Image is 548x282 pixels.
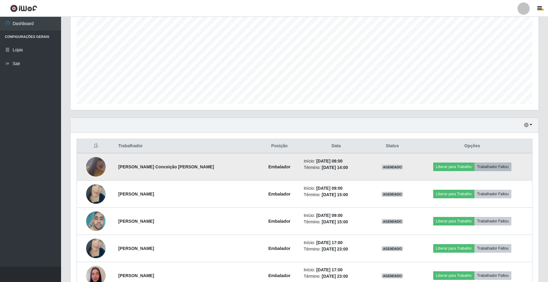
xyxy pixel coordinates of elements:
li: Início: [304,267,369,273]
time: [DATE] 23:00 [322,247,348,251]
strong: [PERSON_NAME] Conceição [PERSON_NAME] [118,164,214,169]
button: Liberar para Trabalho [433,163,474,171]
time: [DATE] 17:00 [316,267,343,272]
time: [DATE] 09:00 [316,213,343,218]
strong: [PERSON_NAME] [118,273,154,278]
time: [DATE] 15:00 [322,219,348,224]
time: [DATE] 23:00 [322,274,348,279]
time: [DATE] 15:00 [322,192,348,197]
span: AGENDADO [382,192,403,197]
li: Início: [304,185,369,192]
button: Trabalhador Faltou [474,190,511,198]
th: Trabalhador [114,139,259,153]
strong: Embalador [268,192,290,196]
img: CoreUI Logo [10,5,37,12]
button: Liberar para Trabalho [433,190,474,198]
th: Data [300,139,372,153]
button: Liberar para Trabalho [433,271,474,280]
button: Liberar para Trabalho [433,244,474,253]
img: 1751387088285.jpeg [86,231,106,266]
strong: Embalador [268,219,290,224]
span: AGENDADO [382,219,403,224]
span: AGENDADO [382,246,403,251]
time: [DATE] 08:00 [316,159,343,163]
img: 1748551724527.jpeg [86,208,106,234]
th: Posição [259,139,300,153]
button: Liberar para Trabalho [433,217,474,225]
img: 1751387088285.jpeg [86,177,106,211]
li: Término: [304,273,369,280]
th: Status [372,139,412,153]
span: AGENDADO [382,165,403,170]
li: Término: [304,219,369,225]
li: Início: [304,240,369,246]
time: [DATE] 17:00 [316,240,343,245]
strong: [PERSON_NAME] [118,246,154,251]
strong: Embalador [268,164,290,169]
button: Trabalhador Faltou [474,271,511,280]
li: Início: [304,158,369,164]
li: Término: [304,246,369,252]
button: Trabalhador Faltou [474,217,511,225]
span: AGENDADO [382,273,403,278]
time: [DATE] 14:00 [322,165,348,170]
li: Término: [304,164,369,171]
li: Término: [304,192,369,198]
li: Início: [304,212,369,219]
button: Trabalhador Faltou [474,163,511,171]
time: [DATE] 09:00 [316,186,343,191]
strong: Embalador [268,273,290,278]
strong: [PERSON_NAME] [118,219,154,224]
th: Opções [412,139,532,153]
button: Trabalhador Faltou [474,244,511,253]
strong: [PERSON_NAME] [118,192,154,196]
strong: Embalador [268,246,290,251]
img: 1755485797079.jpeg [86,153,106,181]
